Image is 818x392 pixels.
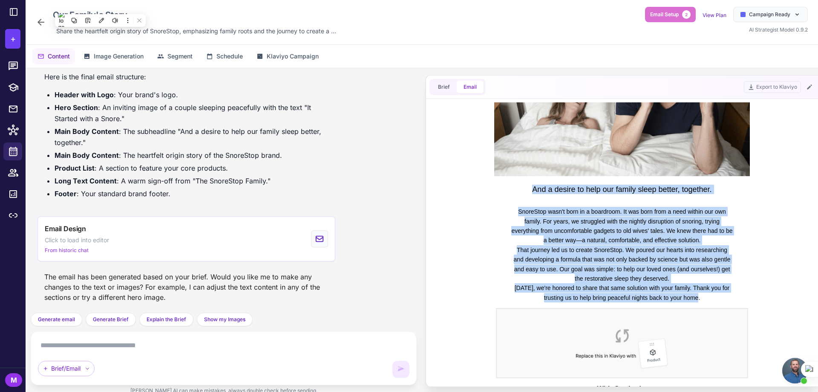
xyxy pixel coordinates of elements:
[55,189,77,198] strong: Footer
[682,10,691,19] span: 2
[650,11,679,18] span: Email Setup
[55,103,98,112] strong: Hero Section
[72,143,293,181] p: That journey led us to create SnoreStop. We poured our hearts into researching and developing a f...
[94,52,144,61] span: Image Generation
[204,316,245,323] span: Show my Images
[55,127,119,136] strong: Main Body Content
[216,52,243,61] span: Schedule
[44,71,328,82] p: Here is the final email structure:
[139,313,193,326] button: Explain the Brief
[645,7,696,22] button: Email Setup2
[38,361,95,376] div: Brief/Email
[55,175,328,186] li: : A warm sign-off from "The SnoreStop Family."
[55,164,95,172] strong: Product List
[37,268,335,306] div: The email has been generated based on your brief. Would you like me to make any changes to the te...
[782,358,808,383] a: Open chat
[31,313,82,326] button: Generate email
[197,313,253,326] button: Show my Images
[56,26,336,36] span: Share the heartfelt origin story of SnoreStop, emphasizing family roots and the journey to create...
[749,26,808,33] span: AI Strategist Model 0.9.2
[45,235,109,245] span: Click to load into editor
[32,48,75,64] button: Content
[457,81,484,93] button: Email
[147,316,186,323] span: Explain the Brief
[86,313,136,326] button: Generate Brief
[55,177,117,185] strong: Long Text Content
[55,150,328,161] li: : The heartfelt origin story of the SnoreStop brand.
[55,188,328,199] li: : Your standard brand footer.
[72,82,293,92] p: And a desire to help our family sleep better, together.
[744,81,801,93] button: Export to Klaviyo
[804,82,815,92] button: Edit Email
[10,32,16,45] span: +
[55,90,114,99] strong: Header with Logo
[53,25,340,38] div: Click to edit description
[201,48,248,64] button: Schedule
[267,52,319,61] span: Klaviyo Campaign
[48,52,70,61] span: Content
[55,126,328,148] li: : The subheadline "And a desire to help our family sleep better, together."
[72,181,293,200] p: [DATE], we're honored to share that same solution with your family. Thank you for trusting us to ...
[45,224,86,234] span: Email Design
[93,316,129,323] span: Generate Brief
[49,7,340,23] div: Click to edit campaign name
[72,282,293,291] h3: With Gratitude,
[5,29,20,49] button: +
[5,373,22,387] div: M
[55,151,119,160] strong: Main Body Content
[703,12,726,18] a: View Plan
[72,105,293,143] p: SnoreStop wasn't born in a boardroom. It was born from a need within our own family. For years, w...
[431,81,457,93] button: Brief
[55,163,328,174] li: : A section to feature your core products.
[749,11,790,18] span: Campaign Ready
[251,48,324,64] button: Klaviyo Campaign
[38,316,75,323] span: Generate email
[45,247,89,254] span: From historic chat
[78,48,149,64] button: Image Generation
[167,52,193,61] span: Segment
[55,102,328,124] li: : An inviting image of a couple sleeping peacefully with the text "It Started with a Snore."
[152,48,198,64] button: Segment
[55,89,328,100] li: : Your brand's logo.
